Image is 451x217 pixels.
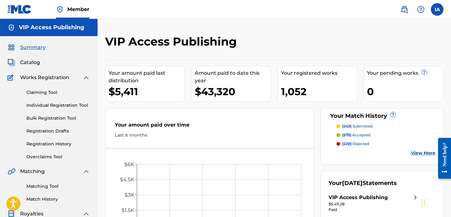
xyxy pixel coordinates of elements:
p: accepted [342,132,370,138]
div: Help [414,3,427,16]
div: $43,320 [195,84,271,99]
div: 0 [367,84,443,99]
div: Amount paid to date this year [195,69,271,84]
span: Member [67,6,89,13]
a: VIP Access Publishingright chevron icon$5,411.28Paid [329,194,419,213]
img: expand [82,74,90,81]
div: Paid [329,207,419,213]
a: Bulk Registration Tool [26,115,90,122]
div: User Menu [431,3,443,16]
span: Works Registration [20,74,69,81]
img: Accounts [8,24,15,31]
tspan: $6K [124,161,134,167]
div: Your pending works [367,69,443,77]
p: rejected [342,141,369,147]
div: Your Match History [329,112,435,120]
span: Summary [20,44,46,51]
div: VIP Access Publishing [329,194,388,201]
iframe: Chat Widget [420,187,451,217]
a: View More [411,150,435,156]
a: SummarySummary [8,44,46,51]
p: submitted [342,123,373,129]
span: ? [391,112,396,117]
tspan: $1.5K [121,207,134,213]
div: $5,411.28 [329,201,419,207]
a: (243) submitted [336,123,435,129]
span: (220) [342,141,352,146]
img: expand [82,168,90,175]
a: Registration History [26,141,90,147]
img: search [401,6,408,13]
span: (243) [342,124,352,128]
span: [DATE] [342,180,363,187]
img: right chevron icon [412,194,419,201]
a: Match History [26,196,90,203]
img: Works Registration [8,74,16,81]
a: Public Search [398,3,411,16]
a: CatalogCatalog [8,59,40,66]
span: (575) [342,133,351,137]
div: Last 6 months [115,132,304,138]
div: Your amount paid last distribution [109,69,185,84]
span: Catalog [20,59,40,66]
span: Matching [20,168,45,175]
span: ? [422,70,427,75]
div: $5,411 [109,84,185,99]
a: Matching Tool [26,183,90,190]
img: Matching [8,168,15,175]
a: Overclaims Tool [26,154,90,160]
a: Registration Drafts [26,128,90,134]
img: Top Rightsholder [56,6,64,13]
img: Summary [8,44,15,51]
tspan: $4.5K [120,176,134,182]
a: (575) accepted [336,132,435,138]
div: Your amount paid over time [115,121,304,132]
div: 1,052 [281,84,357,99]
img: MLC Logo [8,5,32,14]
iframe: Resource Center [433,133,451,183]
tspan: $3K [125,192,134,198]
img: Catalog [8,59,15,66]
div: Your Statements [329,179,397,187]
img: help [417,6,425,13]
a: Individual Registration Tool [26,102,90,109]
h2: VIP Access Publishing [105,35,240,49]
div: Drag [421,193,425,212]
div: Your registered works [281,69,357,77]
a: (220) rejected [336,141,435,147]
a: Claiming Tool [26,89,90,96]
h5: VIP Access Publishing [19,24,84,31]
